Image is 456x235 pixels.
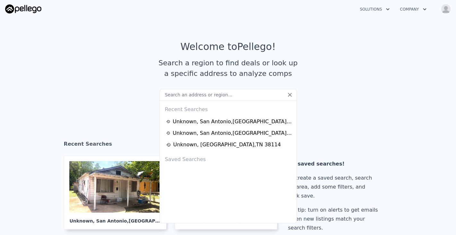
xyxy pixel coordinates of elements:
div: Pro tip: turn on alerts to get emails when new listings match your search filters. [288,206,380,232]
span: , [GEOGRAPHIC_DATA] 78207 [127,218,199,223]
button: Company [395,4,432,15]
div: Unknown , San Antonio , [GEOGRAPHIC_DATA] 78207 [173,129,292,137]
div: Unknown , San Antonio , [GEOGRAPHIC_DATA] 78207 [173,118,292,126]
button: Solutions [355,4,395,15]
a: Unknown, [GEOGRAPHIC_DATA],TN 38114 [166,141,292,149]
div: Search a region to find deals or look up a specific address to analyze comps [156,58,300,79]
div: Welcome to Pellego ! [180,41,276,53]
a: Unknown, San Antonio,[GEOGRAPHIC_DATA] 78207 [166,129,292,137]
div: Recent Searches [162,101,294,116]
a: Unknown, San Antonio,[GEOGRAPHIC_DATA] 78207 [166,118,292,126]
div: Unknown , San Antonio [69,213,161,224]
img: Pellego [5,4,41,13]
div: To create a saved search, search an area, add some filters, and click save. [288,174,380,200]
img: avatar [441,4,451,14]
div: No saved searches! [288,159,380,168]
input: Search an address or region... [159,89,297,101]
a: Unknown, San Antonio,[GEOGRAPHIC_DATA] 78207 [64,156,172,230]
span: , [GEOGRAPHIC_DATA] 78207 [237,218,309,223]
div: Unknown , [GEOGRAPHIC_DATA] , TN 38114 [173,141,281,149]
div: Recent Searches [64,135,392,156]
div: Saved Searches [162,150,294,166]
